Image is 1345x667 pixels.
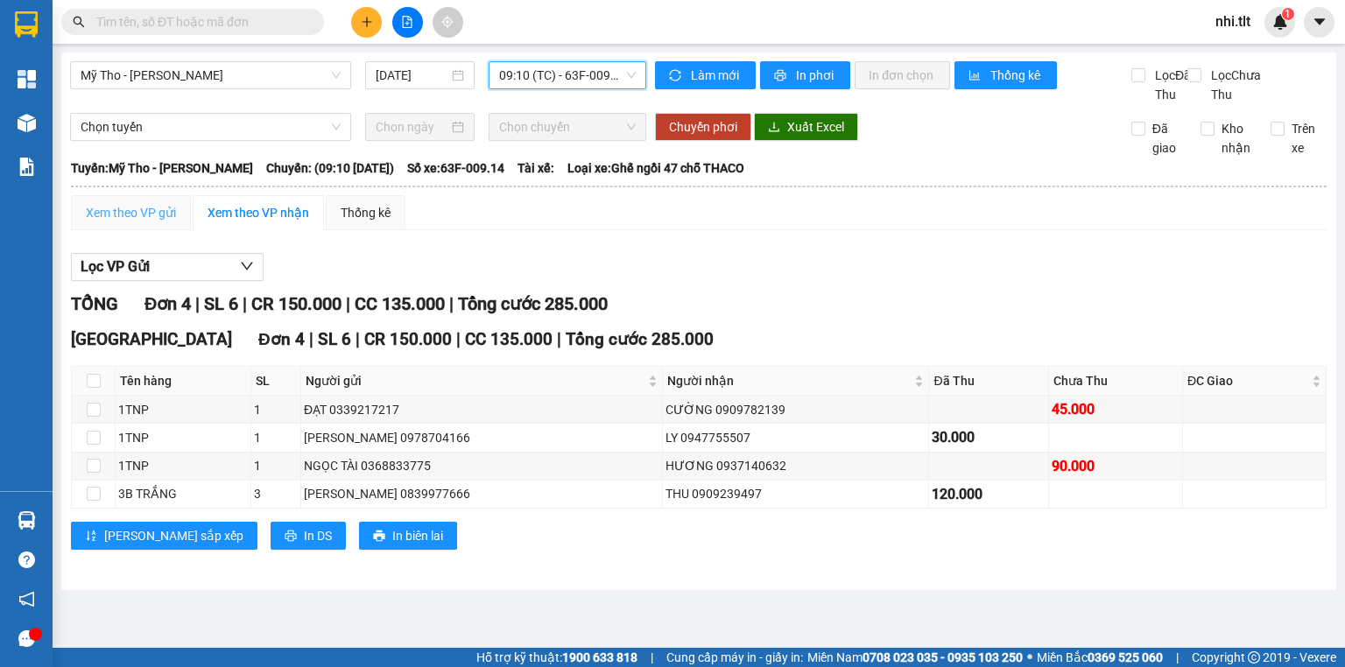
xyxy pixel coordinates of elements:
[1285,8,1291,20] span: 1
[86,203,176,222] div: Xem theo VP gửi
[254,400,298,419] div: 1
[18,114,36,132] img: warehouse-icon
[807,648,1023,667] span: Miền Nam
[1088,650,1163,664] strong: 0369 525 060
[441,16,454,28] span: aim
[104,526,243,545] span: [PERSON_NAME] sắp xếp
[1285,119,1327,158] span: Trên xe
[476,648,637,667] span: Hỗ trợ kỹ thuật:
[195,293,200,314] span: |
[18,70,36,88] img: dashboard-icon
[1148,66,1194,104] span: Lọc Đã Thu
[401,16,413,28] span: file-add
[863,650,1023,664] strong: 0708 023 035 - 0935 103 250
[266,158,394,178] span: Chuyến: (09:10 [DATE])
[118,484,248,503] div: 3B TRẮNG
[306,371,644,390] span: Người gửi
[18,591,35,607] span: notification
[144,293,191,314] span: Đơn 4
[990,66,1043,85] span: Thống kê
[304,484,659,503] div: [PERSON_NAME] 0839977666
[18,630,35,647] span: message
[81,256,150,277] span: Lọc VP Gửi
[465,329,553,349] span: CC 135.000
[254,484,298,503] div: 3
[1312,14,1327,30] span: caret-down
[81,114,341,140] span: Chọn tuyến
[118,456,248,475] div: 1TNP
[341,203,391,222] div: Thống kê
[351,7,382,38] button: plus
[407,158,504,178] span: Số xe: 63F-009.14
[318,329,351,349] span: SL 6
[499,62,637,88] span: 09:10 (TC) - 63F-009.14
[1201,11,1264,32] span: nhi.tlt
[304,400,659,419] div: ĐẠT 0339217217
[655,113,751,141] button: Chuyển phơi
[666,648,803,667] span: Cung cấp máy in - giấy in:
[954,61,1057,89] button: bar-chartThống kê
[376,117,447,137] input: Chọn ngày
[855,61,950,89] button: In đơn chọn
[359,522,457,550] button: printerIn biên lai
[81,62,341,88] span: Mỹ Tho - Hồ Chí Minh
[1052,398,1180,420] div: 45.000
[73,16,85,28] span: search
[71,329,232,349] span: [GEOGRAPHIC_DATA]
[1272,14,1288,30] img: icon-new-feature
[1027,654,1032,661] span: ⚪️
[562,650,637,664] strong: 1900 633 818
[458,293,608,314] span: Tổng cước 285.000
[373,530,385,544] span: printer
[1215,119,1257,158] span: Kho nhận
[932,426,1045,448] div: 30.000
[71,253,264,281] button: Lọc VP Gửi
[968,69,983,83] span: bar-chart
[1304,7,1334,38] button: caret-down
[691,66,742,85] span: Làm mới
[929,367,1048,396] th: Đã Thu
[71,522,257,550] button: sort-ascending[PERSON_NAME] sắp xếp
[667,371,911,390] span: Người nhận
[96,12,303,32] input: Tìm tên, số ĐT hoặc mã đơn
[392,526,443,545] span: In biên lai
[304,526,332,545] span: In DS
[1176,648,1179,667] span: |
[18,551,35,568] span: question-circle
[449,293,454,314] span: |
[669,69,684,83] span: sync
[304,456,659,475] div: NGỌC TÀI 0368833775
[557,329,561,349] span: |
[346,293,350,314] span: |
[356,329,360,349] span: |
[254,428,298,447] div: 1
[254,456,298,475] div: 1
[364,329,452,349] span: CR 150.000
[665,456,926,475] div: HƯƠNG 0937140632
[251,367,301,396] th: SL
[1037,648,1163,667] span: Miền Bắc
[118,428,248,447] div: 1TNP
[499,114,637,140] span: Chọn chuyến
[243,293,247,314] span: |
[1187,371,1308,390] span: ĐC Giao
[361,16,373,28] span: plus
[116,367,251,396] th: Tên hàng
[665,400,926,419] div: CƯỜNG 0909782139
[567,158,744,178] span: Loại xe: Ghế ngồi 47 chỗ THACO
[655,61,756,89] button: syncLàm mới
[1145,119,1188,158] span: Đã giao
[304,428,659,447] div: [PERSON_NAME] 0978704166
[796,66,836,85] span: In phơi
[285,530,297,544] span: printer
[1282,8,1294,20] sup: 1
[651,648,653,667] span: |
[392,7,423,38] button: file-add
[376,66,447,85] input: 15/08/2025
[18,511,36,530] img: warehouse-icon
[665,428,926,447] div: LY 0947755507
[204,293,238,314] span: SL 6
[566,329,714,349] span: Tổng cước 285.000
[787,117,844,137] span: Xuất Excel
[768,121,780,135] span: download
